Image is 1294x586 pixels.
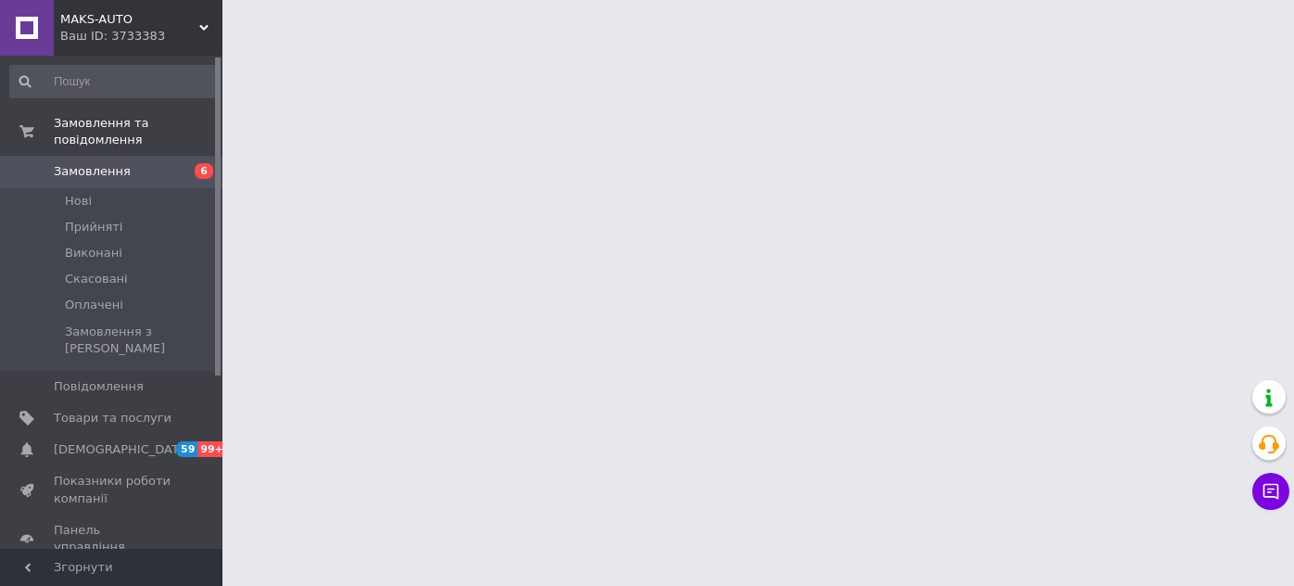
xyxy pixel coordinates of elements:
span: Показники роботи компанії [54,473,171,506]
span: 59 [176,441,197,457]
span: 99+ [197,441,228,457]
input: Пошук [9,65,219,98]
span: Замовлення з [PERSON_NAME] [65,324,217,357]
span: Товари та послуги [54,410,171,427]
div: Ваш ID: 3733383 [60,28,222,45]
span: Замовлення [54,163,131,180]
span: Повідомлення [54,378,144,395]
span: Замовлення та повідомлення [54,115,222,148]
span: MAKS-AUTO [60,11,199,28]
span: Скасовані [65,271,128,287]
span: [DEMOGRAPHIC_DATA] [54,441,191,458]
span: Виконані [65,245,122,261]
span: Оплачені [65,297,123,313]
span: Прийняті [65,219,122,236]
span: Панель управління [54,522,171,555]
span: Нові [65,193,92,210]
span: 6 [195,163,213,179]
button: Чат з покупцем [1252,473,1289,510]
